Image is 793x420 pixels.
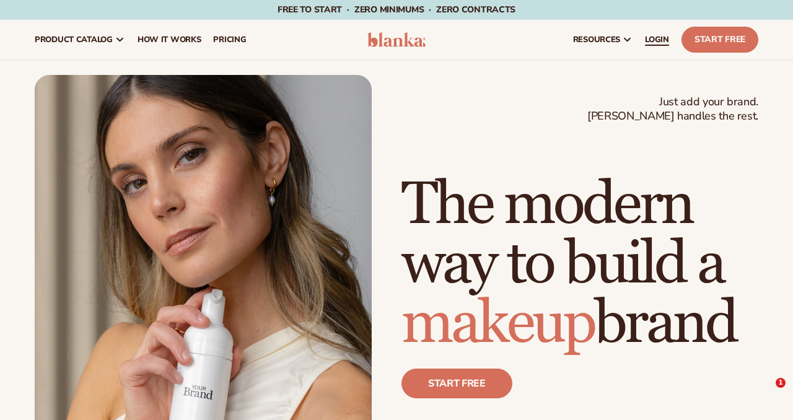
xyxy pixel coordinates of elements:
a: pricing [207,20,252,59]
a: Start Free [681,27,758,53]
span: product catalog [35,35,113,45]
span: How It Works [138,35,201,45]
a: product catalog [28,20,131,59]
a: How It Works [131,20,208,59]
a: Start free [401,369,512,398]
span: pricing [213,35,246,45]
span: 1 [776,378,786,388]
a: resources [567,20,639,59]
span: resources [573,35,620,45]
span: Free to start · ZERO minimums · ZERO contracts [278,4,515,15]
iframe: Intercom live chat [750,378,780,408]
span: makeup [401,287,594,360]
span: LOGIN [645,35,669,45]
h1: The modern way to build a brand [401,175,758,354]
a: LOGIN [639,20,675,59]
span: Just add your brand. [PERSON_NAME] handles the rest. [587,95,758,124]
img: logo [367,32,426,47]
